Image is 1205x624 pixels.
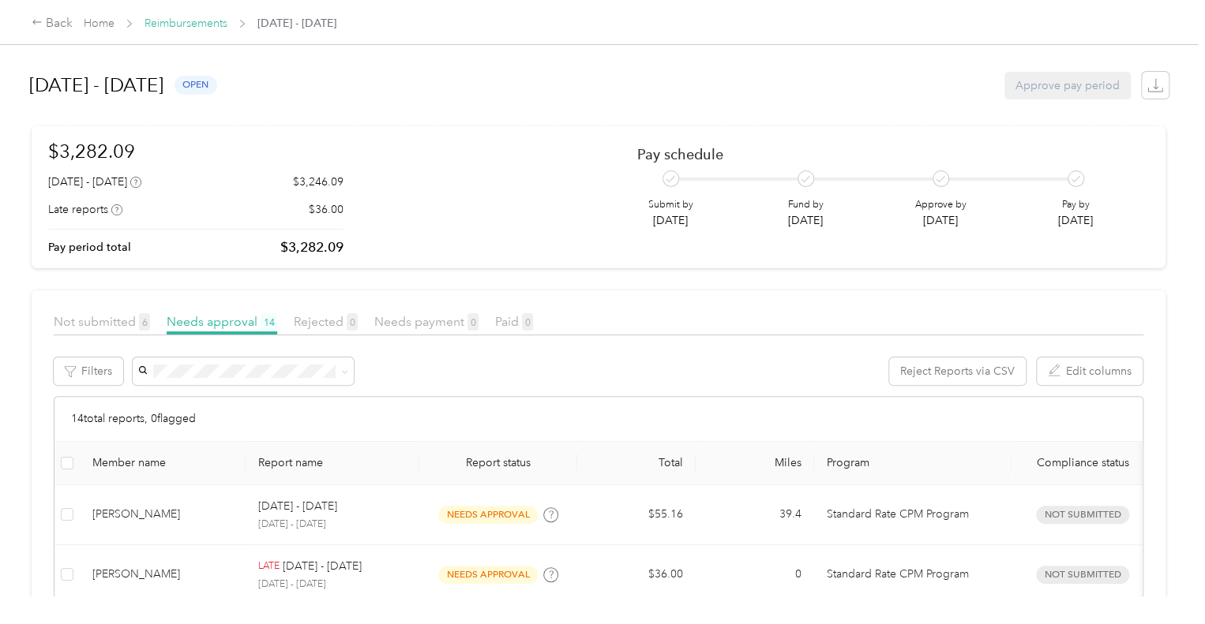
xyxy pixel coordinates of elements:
span: 0 [467,313,479,331]
p: $3,246.09 [293,174,343,190]
p: Pay by [1058,198,1093,212]
p: [DATE] - [DATE] [258,518,407,532]
p: LATE [258,559,280,574]
button: Reject Reports via CSV [889,357,1026,385]
td: Standard Rate CPM Program [814,485,1012,545]
p: [DATE] [788,212,824,229]
h1: $3,282.09 [48,137,343,165]
span: open [175,76,217,94]
span: Needs payment [374,314,479,329]
p: [DATE] - [DATE] [283,558,362,575]
div: [PERSON_NAME] [92,566,233,583]
div: Member name [92,456,233,469]
span: Report status [432,456,565,469]
p: [DATE] - [DATE] [258,577,407,592]
span: Compliance status [1024,456,1141,469]
div: [DATE] - [DATE] [48,174,141,190]
td: $36.00 [577,545,696,605]
div: 14 total reports, 0 flagged [54,397,1143,442]
p: $3,282.09 [280,237,343,257]
p: Approve by [915,198,967,212]
p: $36.00 [309,201,343,218]
span: needs approval [438,566,538,584]
span: Not submitted [1036,506,1129,524]
span: 14 [261,313,277,331]
span: Paid [495,314,533,329]
span: 0 [347,313,358,331]
td: $55.16 [577,485,696,545]
div: Late reports [48,201,122,218]
th: Program [814,442,1012,485]
p: Submit by [648,198,693,212]
span: 0 [522,313,533,331]
th: Report name [246,442,419,485]
span: Rejected [294,314,358,329]
td: 39.4 [696,485,814,545]
span: Needs approval [167,314,277,329]
p: [DATE] [915,212,967,229]
span: 6 [139,313,150,331]
h1: [DATE] - [DATE] [29,66,163,104]
p: Pay period total [48,239,131,256]
div: Total [590,456,683,469]
p: [DATE] [1058,212,1093,229]
button: Filters [54,357,123,385]
div: Miles [708,456,801,469]
h2: Pay schedule [637,146,1121,163]
p: [DATE] - [DATE] [258,498,337,515]
p: [DATE] [648,212,693,229]
span: Not submitted [54,314,150,329]
div: Back [32,14,73,33]
td: Standard Rate CPM Program [814,545,1012,605]
span: Not submitted [1036,566,1129,584]
th: Member name [80,442,246,485]
iframe: Everlance-gr Chat Button Frame [1117,536,1205,624]
a: Reimbursements [145,17,227,30]
span: needs approval [438,506,538,524]
div: [PERSON_NAME] [92,506,233,523]
td: 0 [696,545,814,605]
span: [DATE] - [DATE] [257,15,336,32]
p: Fund by [788,198,824,212]
p: Standard Rate CPM Program [827,566,999,583]
p: Standard Rate CPM Program [827,506,999,523]
a: Home [84,17,114,30]
button: Edit columns [1037,357,1143,385]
